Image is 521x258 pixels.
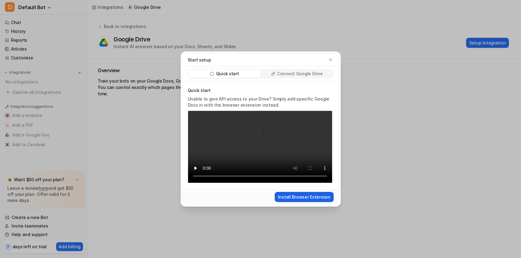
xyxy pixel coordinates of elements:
p: Start setup [188,57,211,63]
p: Quick start [216,71,239,77]
button: Install Browser Extension [275,192,333,202]
p: Connect Google Drive [277,71,323,77]
p: Quick start [188,87,332,94]
video: Your browser does not support the video tag. [188,111,332,183]
p: Unable to give API access to your Drive? Simply add specific Google Docs in with the browser exte... [188,96,332,108]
